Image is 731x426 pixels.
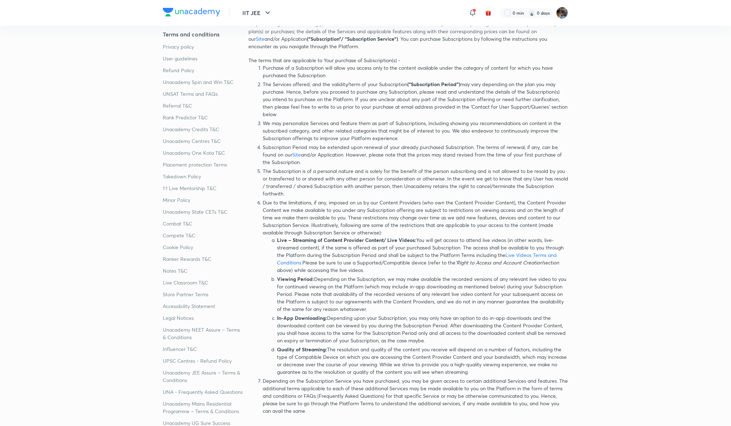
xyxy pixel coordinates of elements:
a: Unacademy Centres T&C [163,137,243,145]
a: Unacademy One Kota T&C [163,149,243,157]
p: Depending on the Subscription Service you have purchased, you may be given access to certain addi... [263,377,568,415]
p: Depending upon your Subscription, you may only have an option to do in-app downloads and the down... [277,314,568,344]
a: Privacy policy [163,43,243,50]
b: In-App Downloading: [277,314,327,321]
a: Compete T&C [163,232,243,239]
a: Minor Policy [163,196,243,204]
a: Terms and conditions [163,30,243,39]
img: avatar [485,10,491,16]
p: You will get access to attend live videos (in other words, live- streamed content), if the same i... [277,236,568,274]
button: avatar [483,7,494,19]
a: UNA - Frequently Asked Questions [163,388,243,396]
a: Unacademy Credits T&C [163,125,243,133]
a: Rank Predictor T&C [163,114,243,121]
b: (“Subscription”/ “Subscription Service”) [307,35,398,42]
a: Unacademy Mains Residential Programme – Terms & Conditions [163,400,243,415]
p: The Services offered, and the validity/term of your Subscription may vary depending on the plan y... [263,80,568,118]
a: Combat T&C [163,220,243,227]
a: Live Videos Terms and Conditions. [277,252,557,266]
p: For Learners, Unacademy does not charge any fee for registration and account creation. However, c... [248,13,568,50]
p: Due to the limitations, if any, imposed on us by our Content Providers (who own the Content Provi... [263,199,568,236]
a: Site [256,35,264,42]
a: Unacademy State CETs T&C [163,208,243,216]
p: Purchase of a Subscription will allow you access only to the content available under the category... [263,64,568,79]
b: Quality of Streaming: [277,346,327,353]
a: Live Classroom T&C [163,279,243,286]
p: We may personalize Services and feature them as part of Subscriptions, including showing you reco... [263,119,568,142]
a: Legal Notices [163,314,243,322]
a: 1:1 Live Mentorship T&C [163,184,243,192]
p: The Subscription is of a personal nature and is solely for the benefit of the person subscribing ... [263,167,568,197]
a: Influencer T&C [163,345,243,353]
a: Site [292,151,301,158]
a: Unacademy NEET Assure – Terms & Conditions [163,326,243,341]
i: ‘Right to Access and Account Creation’ [455,259,543,266]
a: Takedown Policy [163,173,243,180]
a: Unacademy JEE Assure – Terms & Conditions [163,369,243,384]
a: Ranker Rewards T&C [163,255,243,263]
a: UPSC Centres - Refund Policy [163,357,243,365]
a: Referral T&C [163,102,243,109]
b: Live – Streaming of Content Provider Content/ Live Videos: [277,237,416,243]
a: UNSAT Terms and FAQs [163,90,243,98]
p: The resolution and quality of the content you receive will depend on a number of factors, includi... [277,346,568,376]
button: IIT JEE [238,6,276,20]
a: Placement protection Terms [163,161,243,168]
b: Viewing Period: [277,276,314,282]
a: Unacademy Spin and Win T&C [163,78,243,86]
a: Accessibility Statement [163,302,243,310]
a: Notes T&C [163,267,243,274]
a: Company Logo [163,8,220,18]
b: (“Subscription Period”) [407,81,460,88]
p: Depending on the Subscription, we may make available the recorded versions of any relevant live v... [277,275,568,313]
a: Refund Policy [163,66,243,74]
img: streak [528,9,535,16]
p: Subscription Period may be extended upon renewal of your already purchased Subscription. The term... [263,143,568,166]
p: The terms that are applicable to Your purchase of Subscription(s) - [248,56,568,64]
a: User guidelines [163,55,243,62]
a: Cookie Policy [163,243,243,251]
a: Store Partner Terms [163,291,243,298]
img: Company Logo [163,8,220,16]
img: Chayan Mehta [556,7,568,19]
